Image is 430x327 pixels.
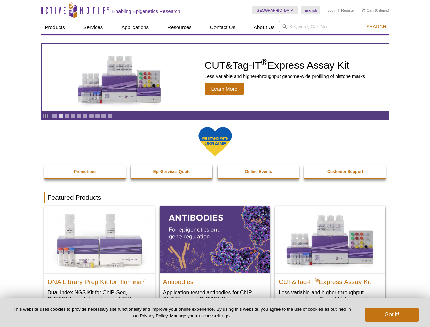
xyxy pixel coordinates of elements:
[63,40,176,115] img: CUT&Tag-IT Express Assay Kit
[48,289,151,310] p: Dual Index NGS Kit for ChIP-Seq, CUT&RUN, and ds methylated DNA assays.
[83,113,88,119] a: Go to slide 6
[205,60,365,71] h2: CUT&Tag-IT Express Assay Kit
[11,306,353,319] p: This website uses cookies to provide necessary site functionality and improve your online experie...
[327,8,336,13] a: Login
[58,113,63,119] a: Go to slide 2
[77,113,82,119] a: Go to slide 5
[44,206,155,273] img: DNA Library Prep Kit for Illumina
[365,308,419,322] button: Got it!
[89,113,94,119] a: Go to slide 7
[64,113,69,119] a: Go to slide 3
[79,21,107,34] a: Services
[275,206,385,273] img: CUT&Tag-IT® Express Assay Kit
[366,24,386,29] span: Search
[42,44,389,111] a: CUT&Tag-IT Express Assay Kit CUT&Tag-IT®Express Assay Kit Less variable and higher-throughput gen...
[107,113,112,119] a: Go to slide 10
[101,113,106,119] a: Go to slide 9
[163,289,267,303] p: Application-tested antibodies for ChIP, CUT&Tag, and CUT&RUN.
[362,6,389,14] li: (0 items)
[341,8,355,13] a: Register
[198,126,232,157] img: We Stand With Ukraine
[338,6,339,14] li: |
[252,6,298,14] a: [GEOGRAPHIC_DATA]
[163,21,196,34] a: Resources
[70,113,76,119] a: Go to slide 4
[301,6,320,14] a: English
[250,21,279,34] a: About Us
[261,57,267,67] sup: ®
[160,206,270,273] img: All Antibodies
[44,192,386,203] h2: Featured Products
[48,275,151,285] h2: DNA Library Prep Kit for Illumina
[364,24,388,30] button: Search
[362,8,374,13] a: Cart
[278,289,382,303] p: Less variable and higher-throughput genome-wide profiling of histone marks​.
[52,113,57,119] a: Go to slide 1
[163,275,267,285] h2: Antibodies
[315,277,319,282] sup: ®
[205,83,244,95] span: Learn More
[44,206,155,316] a: DNA Library Prep Kit for Illumina DNA Library Prep Kit for Illumina® Dual Index NGS Kit for ChIP-...
[196,313,230,318] button: cookie settings
[44,165,127,178] a: Promotions
[95,113,100,119] a: Go to slide 8
[160,206,270,309] a: All Antibodies Antibodies Application-tested antibodies for ChIP, CUT&Tag, and CUT&RUN.
[74,169,97,174] strong: Promotions
[206,21,239,34] a: Contact Us
[327,169,363,174] strong: Customer Support
[205,73,365,79] p: Less variable and higher-throughput genome-wide profiling of histone marks
[304,165,386,178] a: Customer Support
[278,275,382,285] h2: CUT&Tag-IT Express Assay Kit
[142,277,146,282] sup: ®
[117,21,153,34] a: Applications
[43,113,48,119] a: Toggle autoplay
[112,8,180,14] h2: Enabling Epigenetics Research
[218,165,300,178] a: Online Events
[153,169,191,174] strong: Epi-Services Quote
[362,8,365,12] img: Your Cart
[275,206,385,309] a: CUT&Tag-IT® Express Assay Kit CUT&Tag-IT®Express Assay Kit Less variable and higher-throughput ge...
[279,21,389,32] input: Keyword, Cat. No.
[41,21,69,34] a: Products
[42,44,389,111] article: CUT&Tag-IT Express Assay Kit
[131,165,213,178] a: Epi-Services Quote
[245,169,272,174] strong: Online Events
[140,313,167,318] a: Privacy Policy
